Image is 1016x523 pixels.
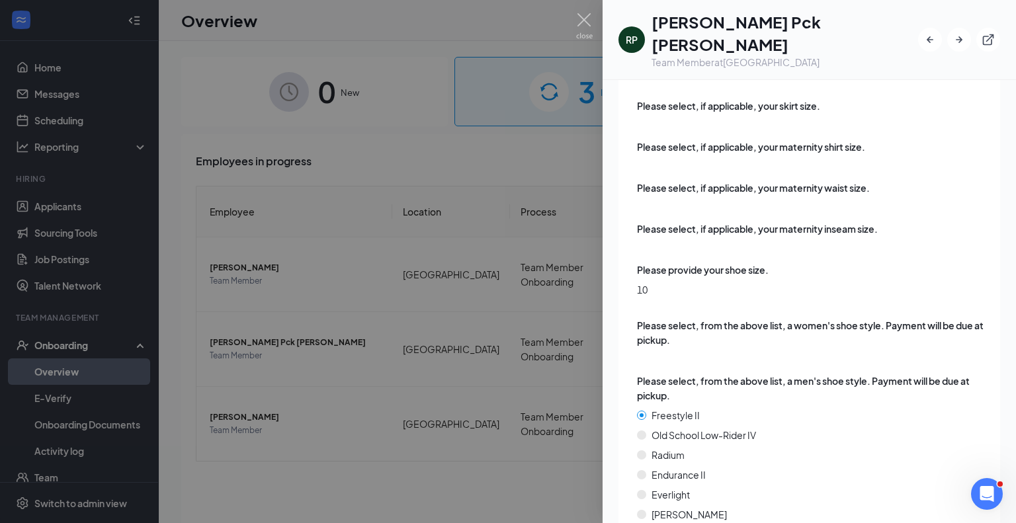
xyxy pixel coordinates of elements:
[637,221,878,236] span: Please select, if applicable, your maternity inseam size.
[637,282,984,297] span: 10
[918,28,942,52] button: ArrowLeftNew
[652,428,756,442] span: Old School Low-Rider IV
[652,56,918,69] div: Team Member at [GEOGRAPHIC_DATA]
[652,408,700,422] span: Freestyle II
[637,140,865,154] span: Please select, if applicable, your maternity shirt size.
[637,374,984,403] span: Please select, from the above list, a men's shoe style. Payment will be due at pickup.
[976,28,1000,52] button: ExternalLink
[637,181,870,195] span: Please select, if applicable, your maternity waist size.
[637,99,820,113] span: Please select, if applicable, your skirt size.
[652,448,685,462] span: Radium
[952,33,966,46] svg: ArrowRight
[637,318,984,347] span: Please select, from the above list, a women's shoe style. Payment will be due at pickup.
[637,262,769,277] span: Please provide your shoe size.
[652,507,727,522] span: [PERSON_NAME]
[652,487,690,502] span: Everlight
[982,33,995,46] svg: ExternalLink
[652,467,706,482] span: Endurance II
[923,33,937,46] svg: ArrowLeftNew
[626,33,638,46] div: RP
[947,28,971,52] button: ArrowRight
[652,11,918,56] h1: [PERSON_NAME] Pck [PERSON_NAME]
[971,478,1003,510] iframe: Intercom live chat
